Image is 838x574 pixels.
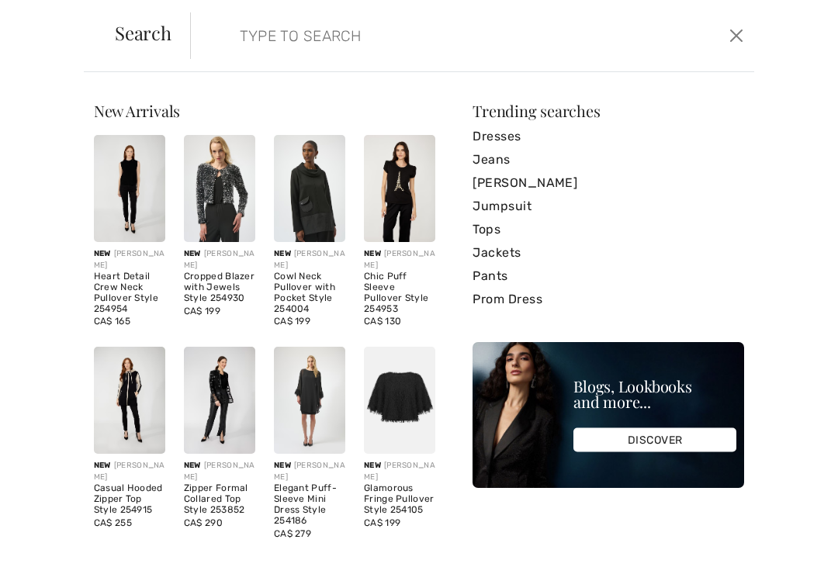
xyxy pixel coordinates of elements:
[94,271,165,314] div: Heart Detail Crew Neck Pullover Style 254954
[364,517,400,528] span: CA$ 199
[573,428,736,452] div: DISCOVER
[274,460,345,483] div: [PERSON_NAME]
[94,517,132,528] span: CA$ 255
[94,316,130,327] span: CA$ 165
[184,483,255,515] div: Zipper Formal Collared Top Style 253852
[184,461,201,470] span: New
[184,271,255,303] div: Cropped Blazer with Jewels Style 254930
[274,483,345,526] div: Elegant Puff-Sleeve Mini Dress Style 254186
[94,249,111,258] span: New
[364,249,381,258] span: New
[364,135,435,242] img: Chic Puff Sleeve Pullover Style 254953. Black
[94,347,165,454] img: Casual Hooded Zipper Top Style 254915. Black/Champagne
[364,271,435,314] div: Chic Puff Sleeve Pullover Style 254953
[473,103,744,119] div: Trending searches
[274,316,310,327] span: CA$ 199
[364,483,435,515] div: Glamorous Fringe Pullover Style 254105
[364,460,435,483] div: [PERSON_NAME]
[473,148,744,171] a: Jeans
[473,241,744,265] a: Jackets
[364,248,435,271] div: [PERSON_NAME]
[473,218,744,241] a: Tops
[115,23,171,42] span: Search
[94,461,111,470] span: New
[184,347,255,454] img: Zipper Formal Collared Top Style 253852. Black
[473,125,744,148] a: Dresses
[184,249,201,258] span: New
[94,483,165,515] div: Casual Hooded Zipper Top Style 254915
[473,288,744,311] a: Prom Dress
[274,461,291,470] span: New
[94,248,165,271] div: [PERSON_NAME]
[473,171,744,195] a: [PERSON_NAME]
[274,249,291,258] span: New
[184,248,255,271] div: [PERSON_NAME]
[184,460,255,483] div: [PERSON_NAME]
[274,528,311,539] span: CA$ 279
[473,265,744,288] a: Pants
[94,100,180,121] span: New Arrivals
[473,195,744,218] a: Jumpsuit
[274,271,345,314] div: Cowl Neck Pullover with Pocket Style 254004
[274,248,345,271] div: [PERSON_NAME]
[573,379,736,410] div: Blogs, Lookbooks and more...
[94,135,165,242] img: Heart Detail Crew Neck Pullover Style 254954. Black
[184,135,255,242] img: Cropped Blazer with Jewels Style 254930. Black/Silver
[94,460,165,483] div: [PERSON_NAME]
[364,347,435,454] img: Glamorous Fringe Pullover Style 254105. Black
[274,135,345,242] img: Cowl Neck Pullover with Pocket Style 254004. Black
[228,12,601,59] input: TYPE TO SEARCH
[36,11,68,25] span: Help
[473,342,744,488] img: Blogs, Lookbooks and more...
[364,316,401,327] span: CA$ 130
[274,347,345,454] img: Elegant Puff-Sleeve Mini Dress Style 254186. Midnight Blue
[364,461,381,470] span: New
[184,517,223,528] span: CA$ 290
[184,306,220,316] span: CA$ 199
[725,23,748,48] button: Close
